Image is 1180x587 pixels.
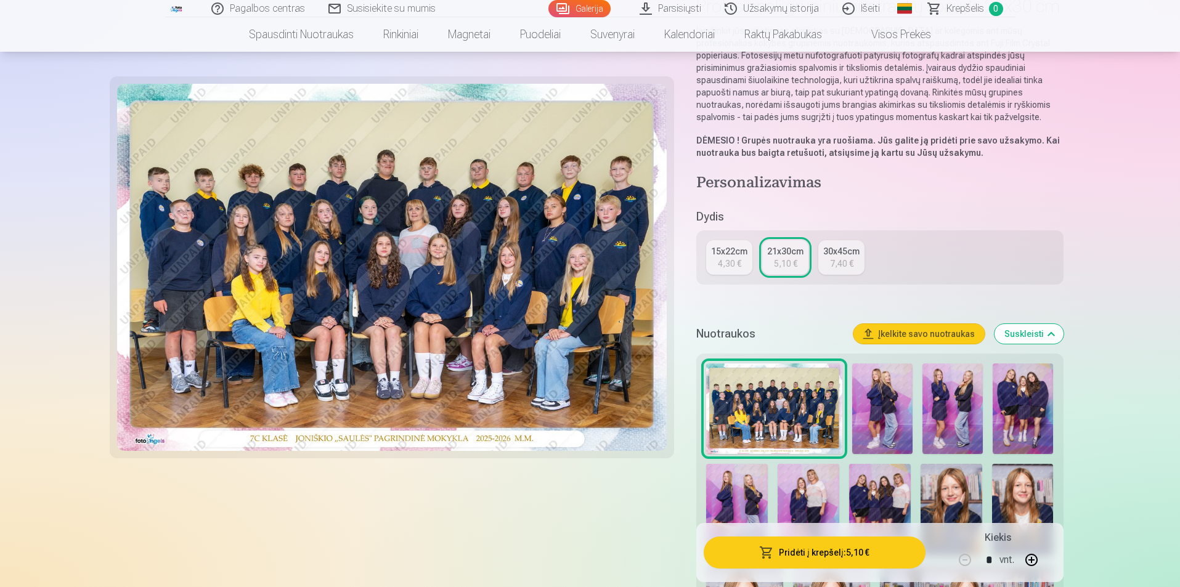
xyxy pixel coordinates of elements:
[433,17,505,52] a: Magnetai
[818,240,865,275] a: 30x45cm7,40 €
[711,245,747,257] div: 15x22cm
[946,1,984,16] span: Krepšelis
[762,240,808,275] a: 21x30cm5,10 €
[823,245,860,257] div: 30x45cm
[830,257,853,270] div: 7,40 €
[985,530,1011,545] h5: Kiekis
[774,257,797,270] div: 5,10 €
[649,17,730,52] a: Kalendoriai
[989,2,1003,16] span: 0
[505,17,576,52] a: Puodeliai
[706,240,752,275] a: 15x22cm4,30 €
[730,17,837,52] a: Raktų pakabukas
[170,5,184,12] img: /fa2
[767,245,804,257] div: 21x30cm
[234,17,368,52] a: Spausdinti nuotraukas
[696,174,1063,193] h4: Personalizavimas
[368,17,433,52] a: Rinkiniai
[696,136,739,145] strong: DĖMESIO !
[696,208,1063,225] h5: Dydis
[696,136,1060,158] strong: Grupės nuotrauka yra ruošiama. Jūs galite ją pridėti prie savo užsakymo. Kai nuotrauka bus baigta...
[853,324,985,344] button: Įkelkite savo nuotraukas
[995,324,1064,344] button: Suskleisti
[696,325,843,342] h5: Nuotraukos
[696,25,1063,123] p: Įamžinkit jūsų ypatingas akimirkas su [DEMOGRAPHIC_DATA] ar kolegomis ant mūsų profesionalios kok...
[718,257,741,270] div: 4,30 €
[576,17,649,52] a: Suvenyrai
[999,545,1014,575] div: vnt.
[704,536,925,569] button: Pridėti į krepšelį:5,10 €
[837,17,946,52] a: Visos prekės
